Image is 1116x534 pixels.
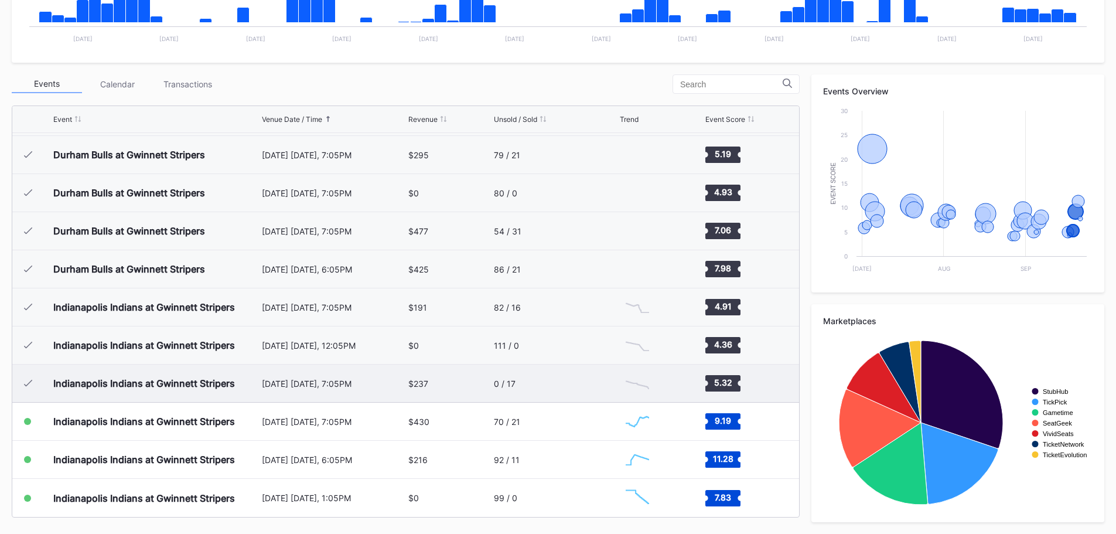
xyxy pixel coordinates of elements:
[53,416,235,427] div: Indianapolis Indians at Gwinnett Stripers
[620,178,655,208] svg: Chart title
[82,75,152,93] div: Calendar
[841,204,848,211] text: 10
[620,140,655,169] svg: Chart title
[494,188,517,198] div: 80 / 0
[12,75,82,93] div: Events
[678,35,697,42] text: [DATE]
[841,107,848,114] text: 30
[715,416,731,426] text: 9.19
[714,301,731,311] text: 4.91
[262,226,406,236] div: [DATE] [DATE], 7:05PM
[592,35,611,42] text: [DATE]
[714,187,732,197] text: 4.93
[262,341,406,351] div: [DATE] [DATE], 12:05PM
[408,493,419,503] div: $0
[620,331,655,360] svg: Chart title
[73,35,93,42] text: [DATE]
[53,115,72,124] div: Event
[841,180,848,187] text: 15
[705,115,745,124] div: Event Score
[844,253,848,260] text: 0
[844,229,848,236] text: 5
[937,35,957,42] text: [DATE]
[408,226,428,236] div: $477
[494,115,537,124] div: Unsold / Sold
[408,115,438,124] div: Revenue
[53,301,235,313] div: Indianapolis Indians at Gwinnett Stripers
[620,484,655,513] svg: Chart title
[408,188,419,198] div: $0
[680,80,783,89] input: Search
[1043,420,1072,427] text: SeatGeek
[262,417,406,427] div: [DATE] [DATE], 7:05PM
[494,226,521,236] div: 54 / 31
[53,263,205,275] div: Durham Bulls at Gwinnett Stripers
[262,115,322,124] div: Venue Date / Time
[408,264,429,274] div: $425
[494,302,521,312] div: 82 / 16
[408,455,428,465] div: $216
[1043,409,1073,416] text: Gametime
[620,292,655,322] svg: Chart title
[620,115,639,124] div: Trend
[53,339,235,351] div: Indianapolis Indians at Gwinnett Stripers
[262,264,406,274] div: [DATE] [DATE], 6:05PM
[830,162,837,205] text: Event Score
[494,417,520,427] div: 70 / 21
[1043,430,1074,437] text: VividSeats
[1043,399,1067,406] text: TickPick
[620,445,655,474] svg: Chart title
[494,455,520,465] div: 92 / 11
[408,150,429,160] div: $295
[620,254,655,284] svg: Chart title
[620,407,655,436] svg: Chart title
[712,454,733,464] text: 11.28
[1043,451,1087,458] text: TicketEvolution
[714,377,732,387] text: 5.32
[620,216,655,246] svg: Chart title
[823,105,1093,281] svg: Chart title
[823,335,1093,511] svg: Chart title
[262,150,406,160] div: [DATE] [DATE], 7:05PM
[715,149,731,159] text: 5.19
[53,454,235,465] div: Indianapolis Indians at Gwinnett Stripers
[408,379,428,389] div: $237
[262,493,406,503] div: [DATE] [DATE], 1:05PM
[494,150,520,160] div: 79 / 21
[851,35,870,42] text: [DATE]
[494,264,521,274] div: 86 / 21
[419,35,438,42] text: [DATE]
[823,86,1093,96] div: Events Overview
[262,379,406,389] div: [DATE] [DATE], 7:05PM
[715,263,731,273] text: 7.98
[53,187,205,199] div: Durham Bulls at Gwinnett Stripers
[408,341,419,351] div: $0
[494,379,516,389] div: 0 / 17
[715,225,731,235] text: 7.06
[408,417,429,427] div: $430
[505,35,524,42] text: [DATE]
[159,35,179,42] text: [DATE]
[1021,265,1031,272] text: Sep
[408,302,427,312] div: $191
[841,156,848,163] text: 20
[332,35,351,42] text: [DATE]
[714,339,732,349] text: 4.36
[841,131,848,138] text: 25
[262,455,406,465] div: [DATE] [DATE], 6:05PM
[246,35,265,42] text: [DATE]
[1043,388,1069,395] text: StubHub
[494,493,517,503] div: 99 / 0
[53,225,205,237] div: Durham Bulls at Gwinnett Stripers
[715,492,731,502] text: 7.83
[262,302,406,312] div: [DATE] [DATE], 7:05PM
[823,316,1093,326] div: Marketplaces
[1043,441,1084,448] text: TicketNetwork
[852,265,872,272] text: [DATE]
[938,265,950,272] text: Aug
[53,149,205,161] div: Durham Bulls at Gwinnett Stripers
[262,188,406,198] div: [DATE] [DATE], 7:05PM
[53,492,235,504] div: Indianapolis Indians at Gwinnett Stripers
[620,369,655,398] svg: Chart title
[53,377,235,389] div: Indianapolis Indians at Gwinnett Stripers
